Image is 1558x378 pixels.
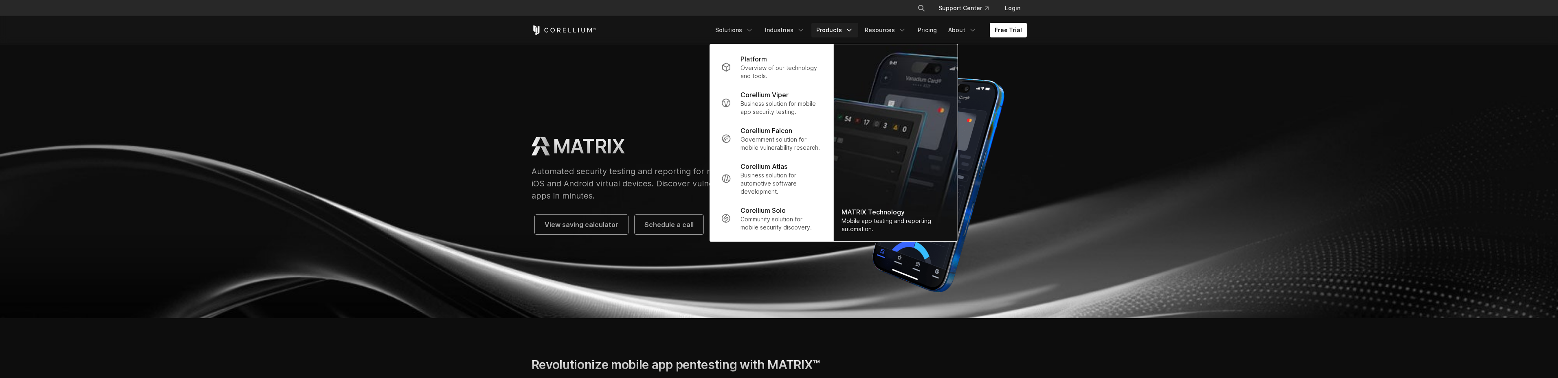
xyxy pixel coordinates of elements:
p: Corellium Viper [741,90,789,100]
a: MATRIX Technology Mobile app testing and reporting automation. [833,44,957,241]
h2: Revolutionize mobile app pentesting with MATRIX™ [532,357,856,372]
p: Corellium Solo [741,205,786,215]
div: Mobile app testing and reporting automation. [842,217,949,233]
span: View saving calculator [545,220,618,229]
p: Corellium Falcon [741,126,792,135]
p: Business solution for automotive software development. [741,171,822,196]
p: Automated security testing and reporting for mobile apps, powered by iOS and Android virtual devi... [532,165,814,202]
a: Pricing [913,23,942,37]
a: Free Trial [990,23,1027,37]
p: Community solution for mobile security discovery. [741,215,822,232]
div: Navigation Menu [710,23,1027,37]
a: Corellium Solo Community solution for mobile security discovery. [714,201,828,236]
a: Corellium Home [532,25,596,35]
p: Corellium Atlas [741,162,787,171]
p: Overview of our technology and tools. [741,64,822,80]
a: Platform Overview of our technology and tools. [714,49,828,85]
a: Solutions [710,23,758,37]
a: Schedule a call [635,215,703,234]
a: Products [811,23,858,37]
div: Navigation Menu [908,1,1027,15]
span: Schedule a call [644,220,694,229]
img: Matrix_WebNav_1x [833,44,957,241]
a: View saving calculator [535,215,628,234]
a: Corellium Viper Business solution for mobile app security testing. [714,85,828,121]
a: Support Center [932,1,995,15]
img: MATRIX Logo [532,137,550,155]
p: Government solution for mobile vulnerability research. [741,135,822,152]
a: Login [998,1,1027,15]
a: Industries [760,23,810,37]
a: About [943,23,982,37]
a: Corellium Atlas Business solution for automotive software development. [714,157,828,201]
a: Corellium Falcon Government solution for mobile vulnerability research. [714,121,828,157]
div: MATRIX Technology [842,207,949,217]
button: Search [914,1,929,15]
h1: MATRIX [553,134,625,159]
a: Resources [860,23,911,37]
p: Platform [741,54,767,64]
p: Business solution for mobile app security testing. [741,100,822,116]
